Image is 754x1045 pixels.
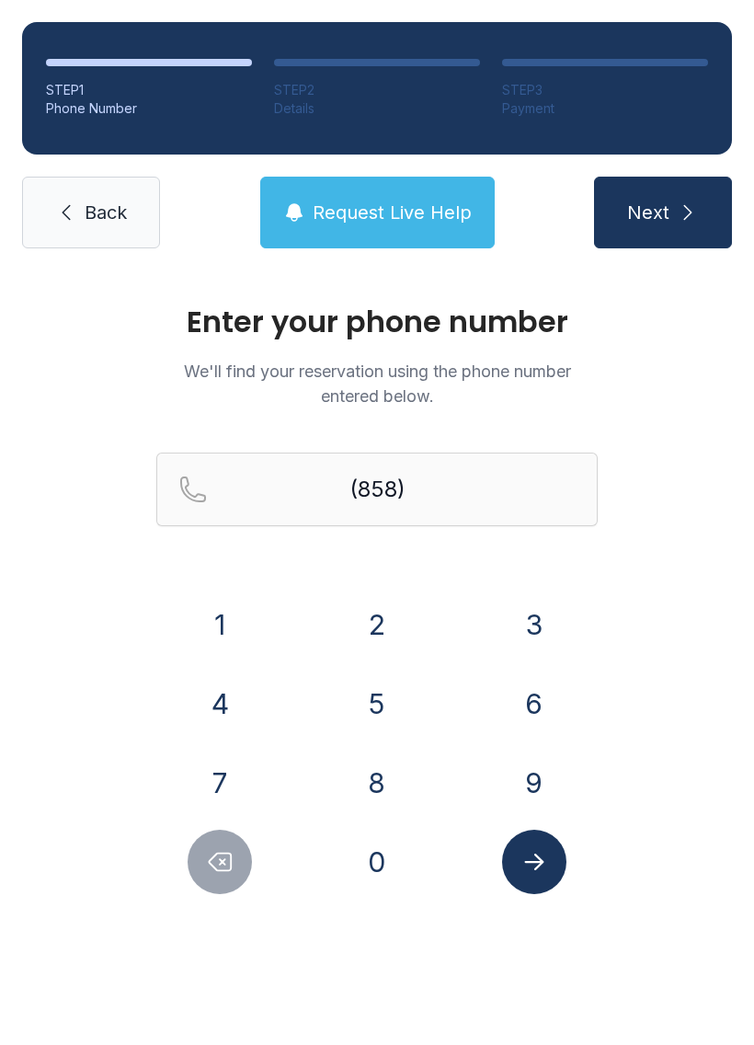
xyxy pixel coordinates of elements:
button: Delete number [188,830,252,894]
button: 9 [502,751,566,815]
input: Reservation phone number [156,453,598,526]
button: 1 [188,592,252,657]
div: STEP 2 [274,81,480,99]
button: 8 [345,751,409,815]
div: STEP 3 [502,81,708,99]
div: STEP 1 [46,81,252,99]
span: Request Live Help [313,200,472,225]
span: Back [85,200,127,225]
span: Next [627,200,669,225]
h1: Enter your phone number [156,307,598,337]
button: 2 [345,592,409,657]
button: 4 [188,672,252,736]
button: 5 [345,672,409,736]
button: 3 [502,592,566,657]
div: Details [274,99,480,118]
div: Phone Number [46,99,252,118]
div: Payment [502,99,708,118]
button: 6 [502,672,566,736]
button: 0 [345,830,409,894]
p: We'll find your reservation using the phone number entered below. [156,359,598,408]
button: 7 [188,751,252,815]
button: Submit lookup form [502,830,566,894]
